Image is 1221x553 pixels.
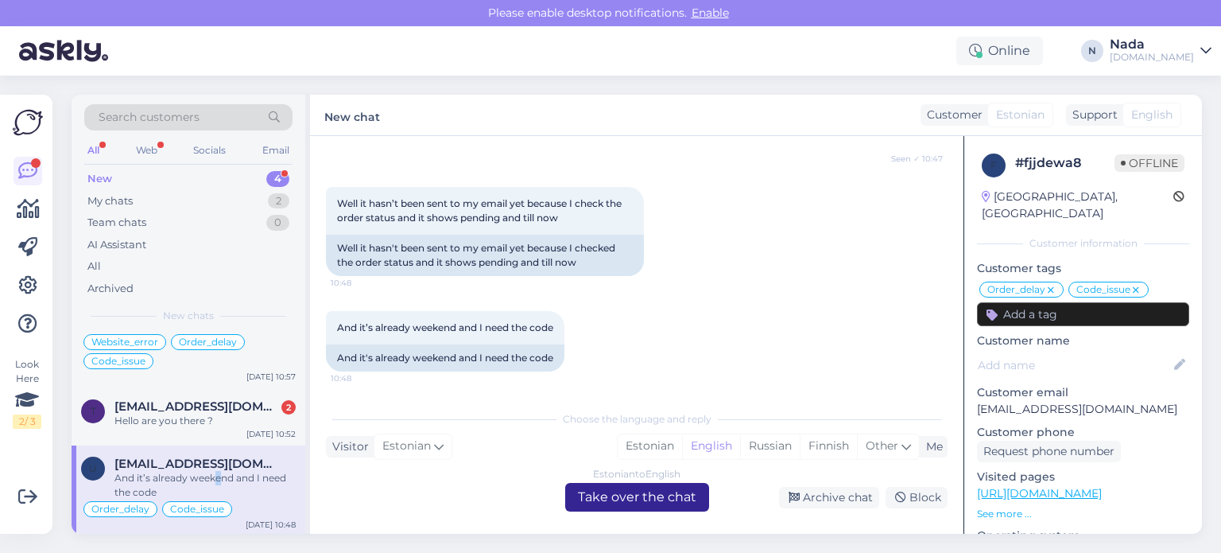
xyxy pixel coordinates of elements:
span: t [91,405,96,417]
div: Archived [87,281,134,297]
a: [URL][DOMAIN_NAME] [977,486,1102,500]
div: And it’s already weekend and I need the code [114,471,296,500]
div: English [682,434,740,458]
span: Seen ✓ 10:47 [883,153,943,165]
p: Visited pages [977,469,1189,485]
div: Choose the language and reply [326,412,948,426]
div: Estonian to English [593,467,680,481]
div: New [87,171,112,187]
span: u [89,462,97,474]
span: 10:48 [331,372,390,384]
span: Website_error [91,337,158,347]
span: Other [866,438,898,453]
div: Russian [740,434,800,458]
p: Customer phone [977,424,1189,441]
input: Add a tag [977,302,1189,326]
div: [DATE] 10:48 [246,519,296,531]
div: Web [133,140,161,161]
div: Customer [921,107,983,123]
div: Email [259,140,293,161]
span: f [990,159,997,171]
div: Socials [190,140,229,161]
div: Hello are you there ? [114,414,296,428]
img: Askly Logo [13,107,43,138]
div: [GEOGRAPHIC_DATA], [GEOGRAPHIC_DATA] [982,189,1173,222]
div: 0 [266,215,289,231]
div: [DATE] 10:52 [246,428,296,440]
span: Well it hasn’t been sent to my email yet because I check the order status and it shows pending an... [337,197,624,224]
div: Request phone number [977,441,1121,462]
div: And it's already weekend and I need the code [326,345,564,372]
div: # fjjdewa8 [1015,154,1114,173]
div: Team chats [87,215,146,231]
div: Me [920,438,943,455]
div: Archive chat [779,487,879,508]
span: Code_issue [1076,285,1130,294]
div: My chats [87,193,133,209]
p: Customer email [977,384,1189,401]
div: 2 [268,193,289,209]
p: Customer tags [977,260,1189,277]
span: Offline [1114,154,1184,172]
span: Search customers [99,109,200,126]
div: Estonian [618,434,682,458]
div: Customer information [977,236,1189,251]
div: 2 [281,400,296,415]
span: Enable [687,6,734,20]
div: [DATE] 10:57 [246,371,296,383]
div: Block [886,487,948,508]
div: 2 / 3 [13,415,41,429]
span: Estonian [996,107,1045,123]
span: Order_delay [91,504,149,514]
label: New chat [324,104,380,126]
p: [EMAIL_ADDRESS][DOMAIN_NAME] [977,401,1189,418]
p: Operating system [977,528,1189,544]
div: All [84,140,103,161]
a: Nada[DOMAIN_NAME] [1110,38,1211,64]
span: thomaseverson22@gmail.com [114,399,280,414]
p: Customer name [977,333,1189,349]
div: Visitor [326,438,369,455]
span: 10:48 [331,277,390,289]
span: Code_issue [91,356,145,366]
span: And it’s already weekend and I need the code [337,321,553,333]
span: Code_issue [170,504,224,514]
span: Estonian [382,438,431,455]
div: Well it hasn't been sent to my email yet because I checked the order status and it shows pending ... [326,235,644,276]
span: English [1131,107,1173,123]
div: Look Here [13,357,41,429]
div: All [87,259,101,275]
div: Online [956,37,1043,65]
div: Nada [1110,38,1194,51]
div: 4 [266,171,289,187]
div: [DOMAIN_NAME] [1110,51,1194,64]
div: Support [1066,107,1118,123]
div: AI Assistant [87,237,146,253]
div: Finnish [800,434,857,458]
input: Add name [978,356,1171,374]
span: New chats [163,309,214,323]
span: Order_delay [179,337,237,347]
div: Take over the chat [565,483,709,512]
div: N [1081,40,1103,62]
p: See more ... [977,507,1189,521]
span: Order_delay [987,285,1045,294]
span: uleesment@gmail.com [114,457,280,471]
